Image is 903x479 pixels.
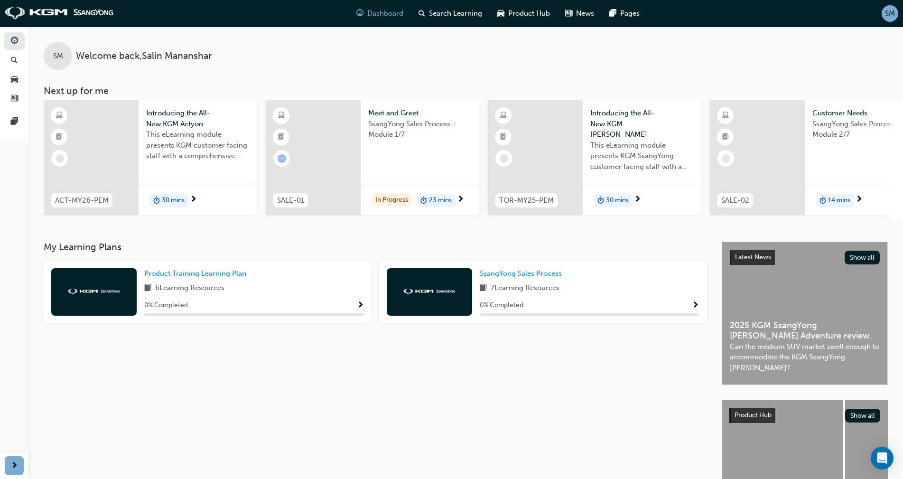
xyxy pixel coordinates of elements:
span: This eLearning module presents KGM customer facing staff with a comprehensive introduction to the... [146,129,250,161]
span: next-icon [634,196,641,204]
button: Show all [845,251,880,264]
a: guage-iconDashboard [349,4,411,23]
span: Can the medium SUV market swell enough to accommodate the KGM SsangYong [PERSON_NAME]? [730,341,880,374]
span: SALE-02 [721,195,749,206]
span: guage-icon [11,37,18,46]
img: kgm [5,7,114,20]
a: Product Training Learning Plan [144,268,250,279]
span: Introducing the All-New KGM Actyon [146,108,250,129]
span: 14 mins [828,195,850,206]
span: car-icon [497,8,504,19]
span: duration-icon [597,195,604,207]
a: ACT-MY26-PEMIntroducing the All-New KGM ActyonThis eLearning module presents KGM customer facing ... [44,100,257,215]
a: Latest NewsShow all [730,250,880,265]
span: pages-icon [609,8,616,19]
span: Product Hub [735,411,772,419]
span: duration-icon [153,195,160,207]
a: Latest NewsShow all2025 KGM SsangYong [PERSON_NAME] Adventure review.Can the medium SUV market sw... [722,242,888,385]
span: 2025 KGM SsangYong [PERSON_NAME] Adventure review. [730,320,880,341]
span: 0 % Completed [480,300,523,311]
span: SM [885,8,895,19]
span: SM [53,51,63,62]
span: SsangYong Sales Process - Module 1/7 [368,119,472,140]
span: book-icon [144,282,151,294]
span: Meet and Greet [368,108,472,119]
span: Show Progress [692,301,699,310]
span: duration-icon [819,195,826,207]
span: next-icon [11,460,18,472]
span: learningResourceType_ELEARNING-icon [56,110,63,122]
span: Show Progress [357,301,364,310]
span: TOR-MY25-PEM [499,195,554,206]
span: next-icon [190,196,197,204]
span: This eLearning module presents KGM SsangYong customer facing staff with a comprehensive introduct... [590,140,694,172]
span: search-icon [11,56,18,65]
span: next-icon [856,196,863,204]
span: Product Hub [508,8,550,19]
span: duration-icon [420,195,427,207]
span: 30 mins [606,195,629,206]
span: Welcome back , Salin Mananshar [76,51,212,62]
img: kgm [403,289,456,295]
h3: Next up for me [28,85,903,96]
button: Show Progress [357,300,364,311]
span: learningRecordVerb_NONE-icon [56,154,64,163]
span: booktick-icon [278,131,285,143]
span: SsangYong Sales Process [480,269,562,278]
span: 0 % Completed [144,300,188,311]
span: car-icon [11,75,18,84]
span: learningResourceType_ELEARNING-icon [278,110,285,122]
span: learningRecordVerb_ATTEMPT-icon [278,154,286,163]
span: pages-icon [11,118,18,126]
a: news-iconNews [558,4,602,23]
a: search-iconSearch Learning [411,4,490,23]
div: In Progress [372,194,411,207]
button: SM [882,5,898,22]
span: SALE-01 [277,195,304,206]
a: car-iconProduct Hub [490,4,558,23]
span: next-icon [457,196,464,204]
button: Show Progress [692,300,699,311]
span: learningRecordVerb_NONE-icon [722,154,730,163]
span: booktick-icon [56,131,63,143]
span: 23 mins [429,195,452,206]
div: Open Intercom Messenger [871,447,894,470]
span: search-icon [419,8,425,19]
span: 6 Learning Resources [155,282,224,294]
span: Product Training Learning Plan [144,269,246,278]
span: guage-icon [356,8,363,19]
span: learningResourceType_ELEARNING-icon [722,110,729,122]
span: 30 mins [162,195,185,206]
a: pages-iconPages [602,4,647,23]
button: Show all [845,409,881,423]
span: Dashboard [367,8,403,19]
a: SsangYong Sales Process [480,268,566,279]
span: news-icon [565,8,572,19]
span: ACT-MY26-PEM [55,195,109,206]
a: SALE-01Meet and GreetSsangYong Sales Process - Module 1/7In Progressduration-icon23 mins [266,100,479,215]
span: learningRecordVerb_NONE-icon [500,154,508,163]
span: News [576,8,594,19]
span: Introducing the All-New KGM [PERSON_NAME] [590,108,694,140]
span: booktick-icon [500,131,507,143]
a: TOR-MY25-PEMIntroducing the All-New KGM [PERSON_NAME]This eLearning module presents KGM SsangYong... [488,100,701,215]
span: 7 Learning Resources [491,282,559,294]
a: Product HubShow all [729,408,880,423]
span: Latest News [735,253,771,261]
span: book-icon [480,282,487,294]
h3: My Learning Plans [44,242,707,253]
span: learningResourceType_ELEARNING-icon [500,110,507,122]
span: booktick-icon [722,131,729,143]
span: Search Learning [429,8,482,19]
span: Pages [620,8,640,19]
span: news-icon [11,95,18,103]
img: kgm [68,289,120,295]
